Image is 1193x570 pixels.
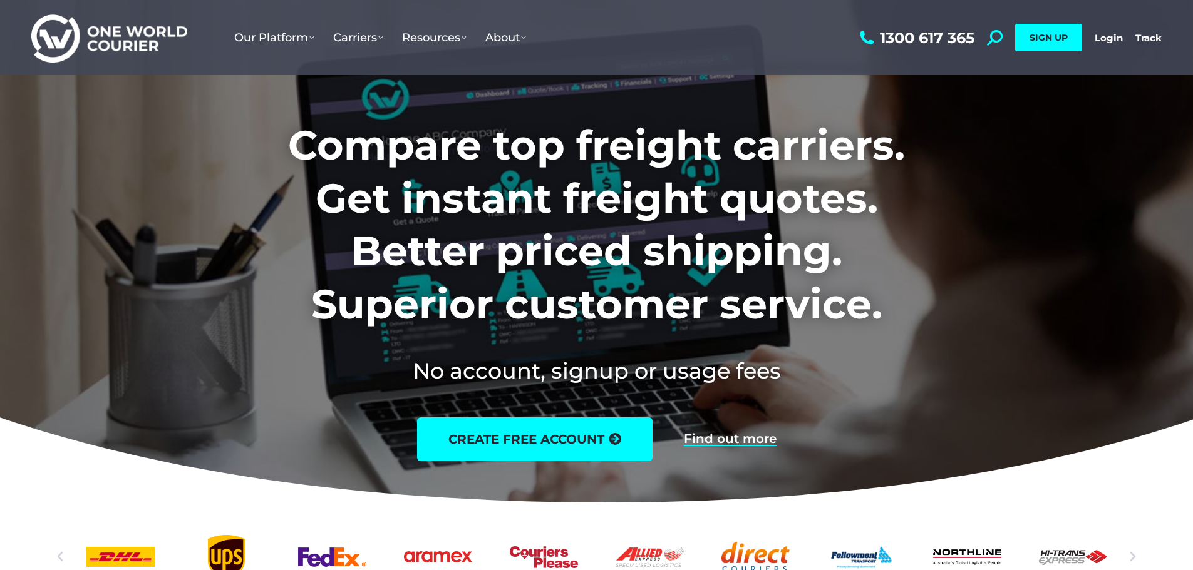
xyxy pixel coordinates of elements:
[225,18,324,57] a: Our Platform
[417,417,653,461] a: create free account
[476,18,535,57] a: About
[324,18,393,57] a: Carriers
[684,432,777,446] a: Find out more
[1015,24,1082,51] a: SIGN UP
[485,31,526,44] span: About
[393,18,476,57] a: Resources
[205,119,988,330] h1: Compare top freight carriers. Get instant freight quotes. Better priced shipping. Superior custom...
[205,355,988,386] h2: No account, signup or usage fees
[1030,32,1068,43] span: SIGN UP
[31,13,187,63] img: One World Courier
[857,30,974,46] a: 1300 617 365
[1095,32,1123,44] a: Login
[402,31,467,44] span: Resources
[1135,32,1162,44] a: Track
[234,31,314,44] span: Our Platform
[333,31,383,44] span: Carriers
